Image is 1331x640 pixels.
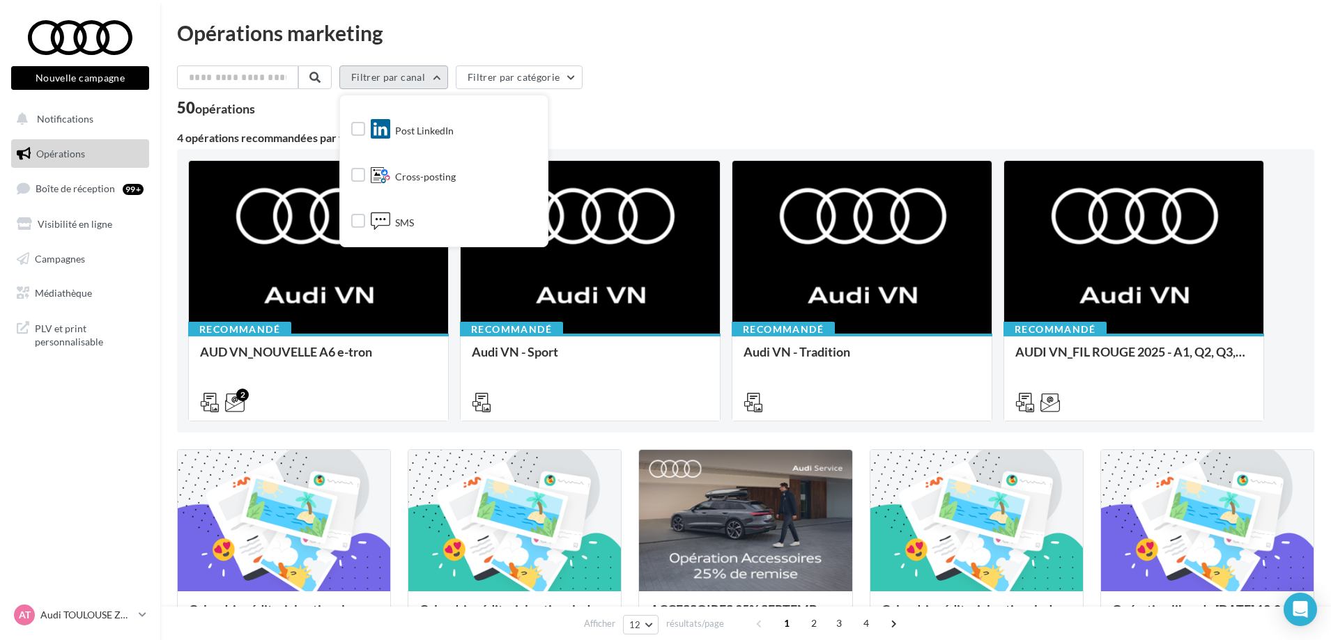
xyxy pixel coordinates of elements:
div: AUDI VN_FIL ROUGE 2025 - A1, Q2, Q3, Q5 et Q4 e-tron [1015,345,1252,373]
div: Opérations marketing [177,22,1314,43]
div: Audi VN - Sport [472,345,709,373]
span: Médiathèque [35,287,92,299]
div: ACCESSOIRES 25% SEPTEMBRE - AUDI SERVICE [650,602,840,630]
div: Calendrier éditorial national : semaine du 08.09 au 14.09 [189,602,379,630]
span: Visibilité en ligne [38,218,112,230]
span: 12 [629,619,641,630]
span: Campagnes [35,252,85,264]
span: SMS [395,216,414,230]
div: Recommandé [460,322,563,337]
button: 12 [623,615,659,634]
span: 2 [803,612,825,634]
span: Opérations [36,148,85,159]
div: AUD VN_NOUVELLE A6 e-tron [200,345,437,373]
div: Calendrier éditorial national : du 02.09 au 09.09 [882,602,1072,630]
button: Nouvelle campagne [11,66,149,90]
span: 4 [855,612,877,634]
a: PLV et print personnalisable [8,313,152,354]
div: Calendrier éditorial national : du 02.09 au 15.09 [420,602,610,630]
button: Notifications [8,104,146,134]
div: 4 opérations recommandées par votre enseigne [177,132,1314,143]
span: Boîte de réception [36,182,115,194]
div: Opération libre du [DATE] 12:06 [1112,602,1302,630]
span: résultats/page [666,617,724,630]
span: 3 [828,612,850,634]
div: Recommandé [188,322,291,337]
a: Visibilité en ligne [8,210,152,239]
div: Audi VN - Tradition [744,345,980,373]
span: Cross-posting [395,170,456,184]
a: Médiathèque [8,279,152,308]
div: Recommandé [1003,322,1107,337]
a: AT Audi TOULOUSE ZAC [11,602,149,628]
a: Campagnes [8,244,152,274]
span: PLV et print personnalisable [35,319,144,349]
a: Boîte de réception99+ [8,173,152,203]
span: 1 [776,612,798,634]
span: Afficher [584,617,615,630]
a: Opérations [8,139,152,169]
div: 99+ [123,184,144,195]
div: 50 [177,100,255,116]
div: Recommandé [732,322,835,337]
div: opérations [195,102,255,115]
span: Notifications [37,113,93,125]
div: Open Intercom Messenger [1284,593,1317,626]
div: 2 [236,389,249,401]
button: Filtrer par canal [339,65,448,89]
button: Filtrer par catégorie [456,65,583,89]
span: AT [19,608,31,622]
span: Post LinkedIn [395,124,454,138]
p: Audi TOULOUSE ZAC [40,608,133,622]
